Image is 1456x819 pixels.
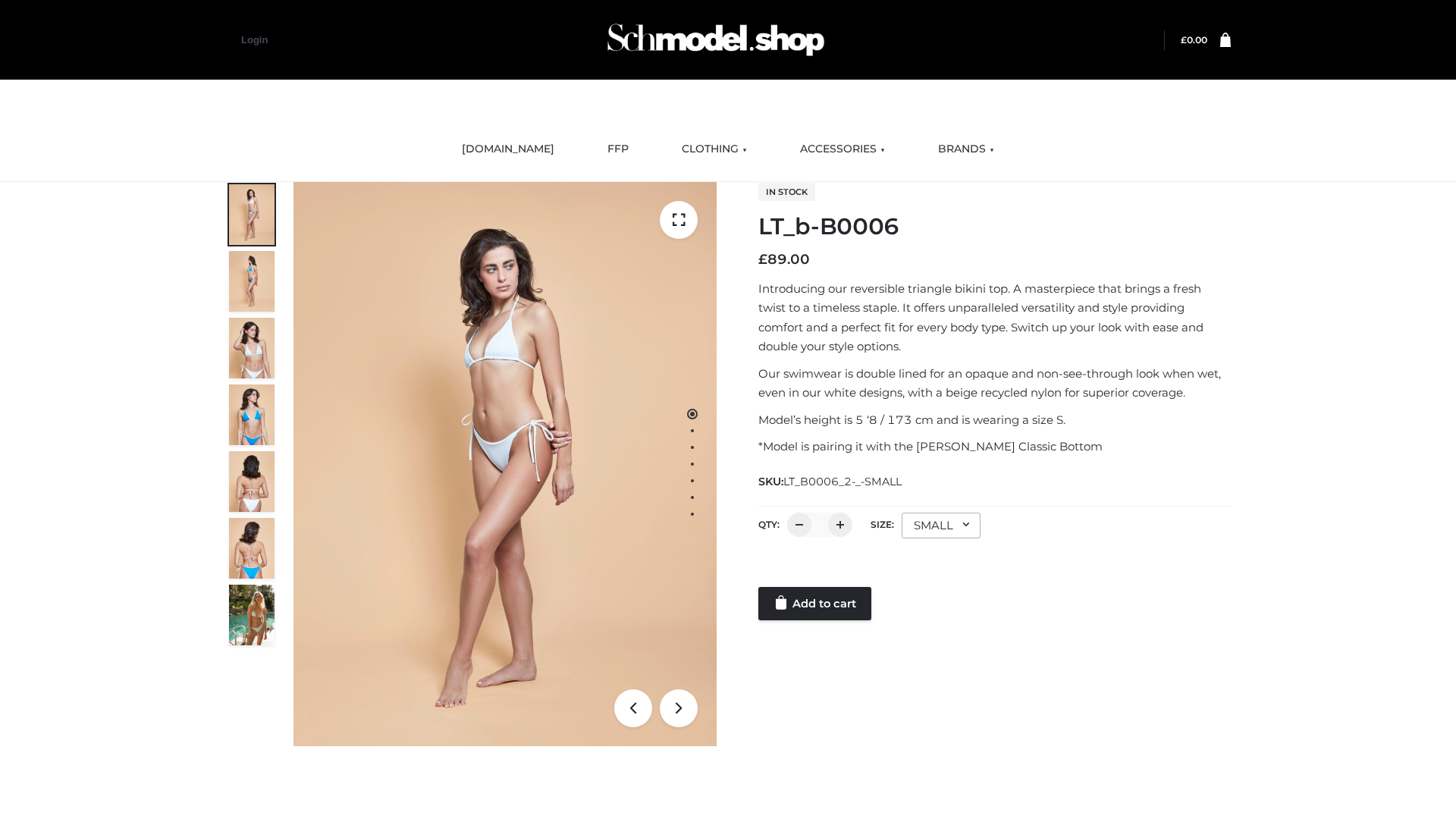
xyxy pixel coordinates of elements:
[758,251,810,268] bdi: 89.00
[758,587,871,620] a: Add to cart
[758,364,1231,403] p: Our swimwear is double lined for an opaque and non-see-through look when wet, even in our white d...
[596,133,640,166] a: FFP
[758,183,815,201] span: In stock
[758,410,1231,430] p: Model’s height is 5 ‘8 / 173 cm and is wearing a size S.
[229,184,275,245] img: ArielClassicBikiniTop_CloudNine_AzureSky_OW114ECO_1-scaled.jpg
[758,437,1231,457] p: *Model is pairing it with the [PERSON_NAME] Classic Bottom
[783,475,902,488] span: LT_B0006_2-_-SMALL
[293,182,717,746] img: ArielClassicBikiniTop_CloudNine_AzureSky_OW114ECO_1
[670,133,758,166] a: CLOTHING
[871,519,894,530] label: Size:
[229,318,275,378] img: ArielClassicBikiniTop_CloudNine_AzureSky_OW114ECO_3-scaled.jpg
[927,133,1006,166] a: BRANDS
[229,585,275,645] img: Arieltop_CloudNine_AzureSky2.jpg
[602,10,830,70] img: Schmodel Admin 964
[758,251,767,268] span: £
[229,384,275,445] img: ArielClassicBikiniTop_CloudNine_AzureSky_OW114ECO_4-scaled.jpg
[758,279,1231,356] p: Introducing our reversible triangle bikini top. A masterpiece that brings a fresh twist to a time...
[758,472,903,491] span: SKU:
[1181,34,1207,45] bdi: 0.00
[229,451,275,512] img: ArielClassicBikiniTop_CloudNine_AzureSky_OW114ECO_7-scaled.jpg
[229,251,275,312] img: ArielClassicBikiniTop_CloudNine_AzureSky_OW114ECO_2-scaled.jpg
[450,133,566,166] a: [DOMAIN_NAME]
[229,518,275,579] img: ArielClassicBikiniTop_CloudNine_AzureSky_OW114ECO_8-scaled.jpg
[241,34,268,45] a: Login
[902,513,981,538] div: SMALL
[758,213,1231,240] h1: LT_b-B0006
[758,519,780,530] label: QTY:
[789,133,896,166] a: ACCESSORIES
[1181,34,1207,45] a: £0.00
[1181,34,1187,45] span: £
